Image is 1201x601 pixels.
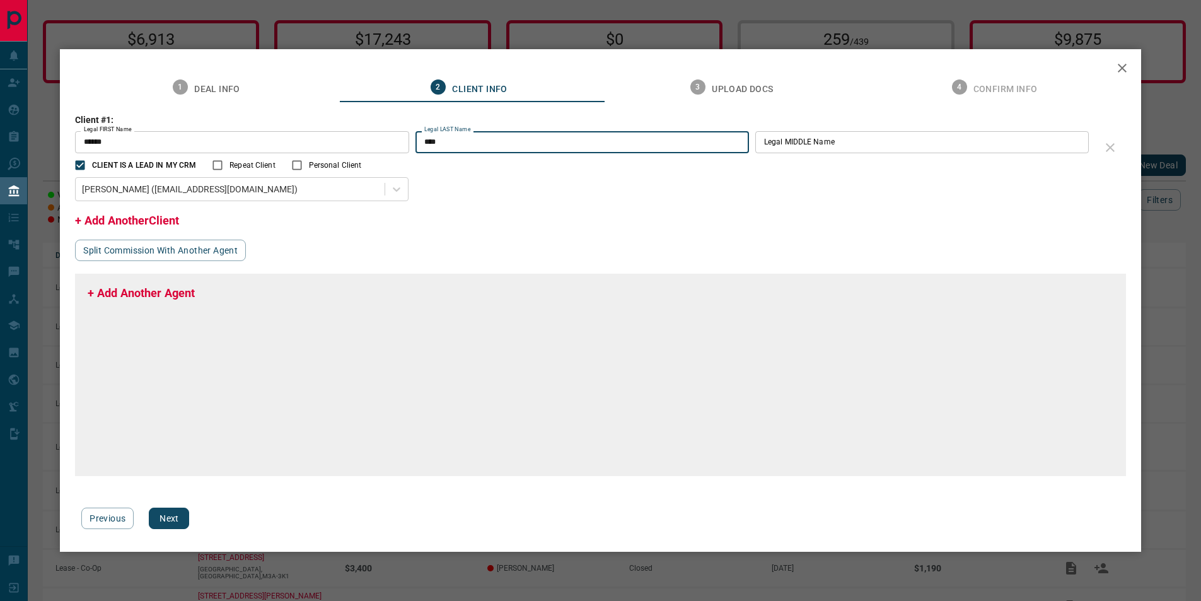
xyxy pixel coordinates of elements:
h3: Client #1: [75,115,1095,125]
span: CLIENT IS A LEAD IN MY CRM [92,160,196,171]
text: 2 [436,83,441,91]
text: 3 [695,83,700,91]
span: Upload Docs [712,84,773,95]
span: + Add AnotherClient [75,214,179,227]
span: Personal Client [309,160,362,171]
button: Split Commission With Another Agent [75,240,246,261]
text: 1 [178,83,183,91]
button: Next [149,508,189,529]
label: Legal FIRST Name [84,125,132,134]
span: Client Info [452,84,507,95]
label: Legal LAST Name [424,125,470,134]
span: Deal Info [194,84,240,95]
span: + Add Another Agent [88,286,195,300]
button: Previous [81,508,134,529]
span: Repeat Client [229,160,275,171]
